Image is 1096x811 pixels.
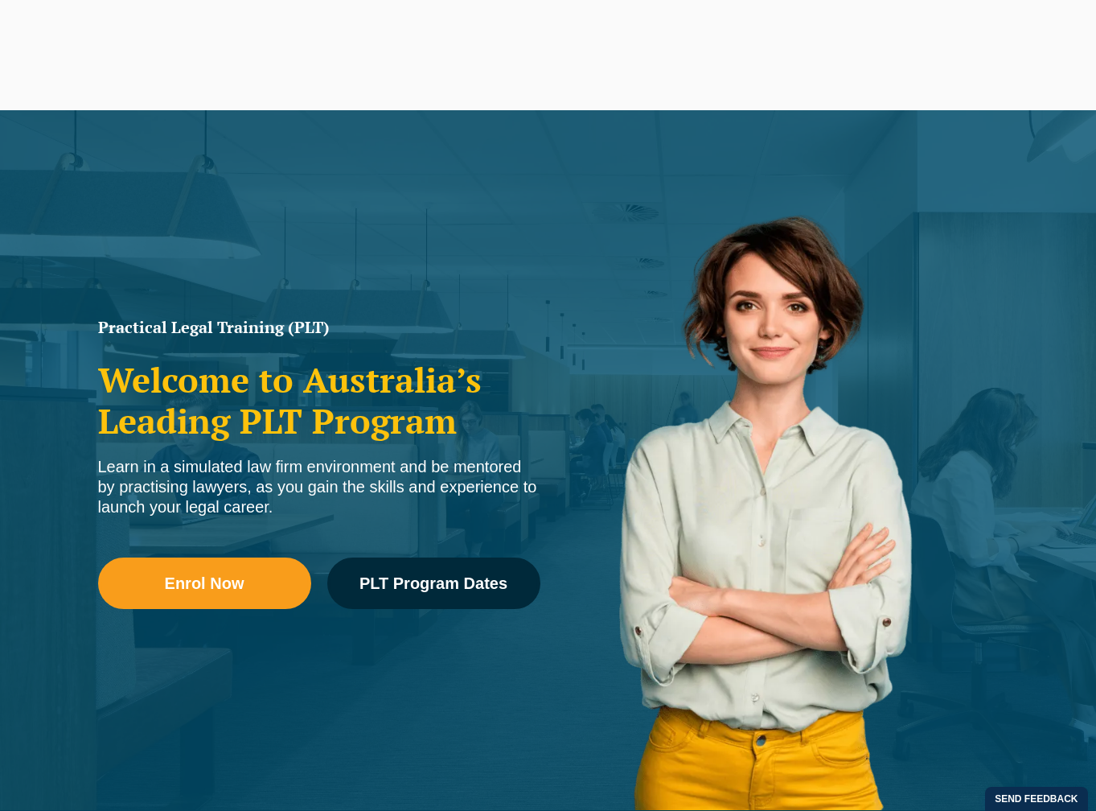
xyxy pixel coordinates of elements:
[98,457,540,517] div: Learn in a simulated law firm environment and be mentored by practising lawyers, as you gain the ...
[165,575,244,591] span: Enrol Now
[98,360,540,441] h2: Welcome to Australia’s Leading PLT Program
[98,319,540,336] h1: Practical Legal Training (PLT)
[359,575,507,591] span: PLT Program Dates
[327,558,540,609] a: PLT Program Dates
[98,558,311,609] a: Enrol Now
